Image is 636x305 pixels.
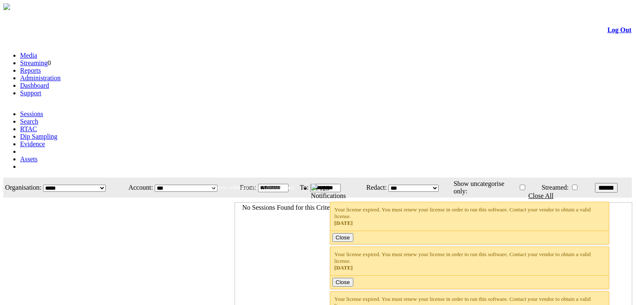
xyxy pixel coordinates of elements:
[188,184,294,191] span: Welcome, System Administrator (Administrator)
[311,184,318,191] img: bell25.png
[20,125,37,132] a: RTAC
[335,251,605,271] div: Your license expired. You must renew your license in order to run this software. Contact your ven...
[20,89,41,97] a: Support
[20,82,49,89] a: Dashboard
[311,192,615,200] div: Notifications
[48,59,51,66] span: 0
[332,233,353,242] button: Close
[20,67,41,74] a: Reports
[319,185,329,192] span: 128
[20,133,57,140] a: Dip Sampling
[20,110,43,117] a: Sessions
[529,192,554,199] a: Close All
[20,59,48,66] a: Streaming
[20,74,61,81] a: Administration
[122,178,153,197] td: Account:
[332,278,353,287] button: Close
[20,155,38,163] a: Assets
[335,264,353,271] span: [DATE]
[4,178,42,197] td: Organisation:
[20,52,37,59] a: Media
[20,140,45,147] a: Evidence
[20,118,38,125] a: Search
[335,220,353,226] span: [DATE]
[608,26,631,33] a: Log Out
[335,206,605,226] div: Your license expired. You must renew your license in order to run this software. Contact your ven...
[3,3,10,10] img: arrow-3.png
